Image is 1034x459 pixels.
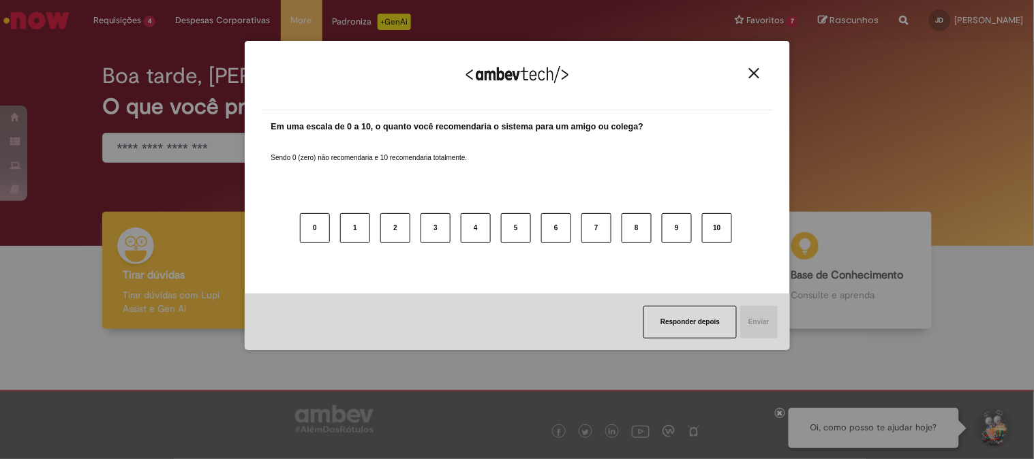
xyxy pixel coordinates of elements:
[421,213,451,243] button: 3
[749,68,759,78] img: Close
[380,213,410,243] button: 2
[745,67,763,79] button: Close
[271,121,644,133] label: Em uma escala de 0 a 10, o quanto você recomendaria o sistema para um amigo ou colega?
[643,306,737,338] button: Responder depois
[581,213,611,243] button: 7
[501,213,531,243] button: 5
[300,213,330,243] button: 0
[466,66,568,83] img: Logo Ambevtech
[340,213,370,243] button: 1
[461,213,491,243] button: 4
[271,137,468,163] label: Sendo 0 (zero) não recomendaria e 10 recomendaria totalmente.
[622,213,652,243] button: 8
[702,213,732,243] button: 10
[662,213,692,243] button: 9
[541,213,571,243] button: 6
